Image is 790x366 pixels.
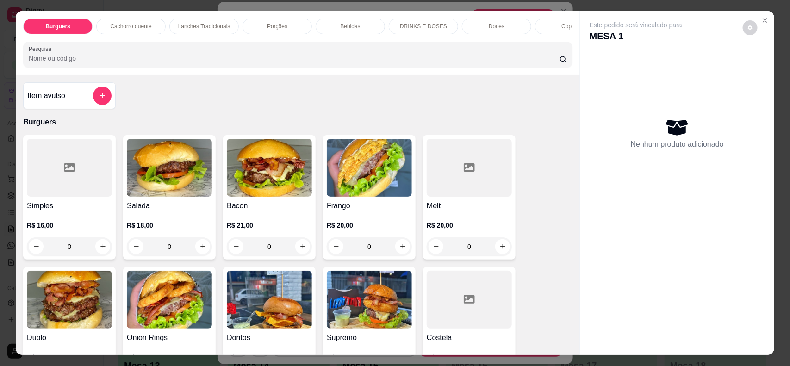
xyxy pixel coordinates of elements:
[29,54,560,63] input: Pesquisa
[27,221,112,230] p: R$ 16,00
[489,23,504,30] p: Doces
[227,139,312,197] img: product-image
[27,271,112,329] img: product-image
[127,271,212,329] img: product-image
[340,23,360,30] p: Bebidas
[631,139,724,150] p: Nenhum produto adicionado
[27,200,112,211] h4: Simples
[27,332,112,343] h4: Duplo
[29,45,55,53] label: Pesquisa
[427,332,512,343] h4: Costela
[27,90,65,101] h4: Item avulso
[127,139,212,197] img: product-image
[267,23,287,30] p: Porções
[93,87,112,105] button: add-separate-item
[327,200,412,211] h4: Frango
[227,271,312,329] img: product-image
[227,353,312,362] p: R$ 24,00
[400,23,447,30] p: DRINKS E DOSES
[45,23,70,30] p: Burguers
[327,353,412,362] p: R$ 0,00
[327,139,412,197] img: product-image
[327,332,412,343] h4: Supremo
[227,200,312,211] h4: Bacon
[327,221,412,230] p: R$ 20,00
[427,200,512,211] h4: Melt
[127,332,212,343] h4: Onion Rings
[127,353,212,362] p: R$ 25,00
[227,221,312,230] p: R$ 21,00
[23,117,572,128] p: Burguers
[758,13,772,28] button: Close
[590,30,682,43] p: MESA 1
[327,271,412,329] img: product-image
[110,23,151,30] p: Cachorro quente
[561,23,578,30] p: Copão
[427,221,512,230] p: R$ 20,00
[227,332,312,343] h4: Doritos
[27,353,112,362] p: R$ 30,00
[590,20,682,30] p: Este pedido será vinculado para
[427,353,512,362] p: R$ 0,00
[127,200,212,211] h4: Salada
[127,221,212,230] p: R$ 18,00
[743,20,758,35] button: decrease-product-quantity
[178,23,230,30] p: Lanches Tradicionais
